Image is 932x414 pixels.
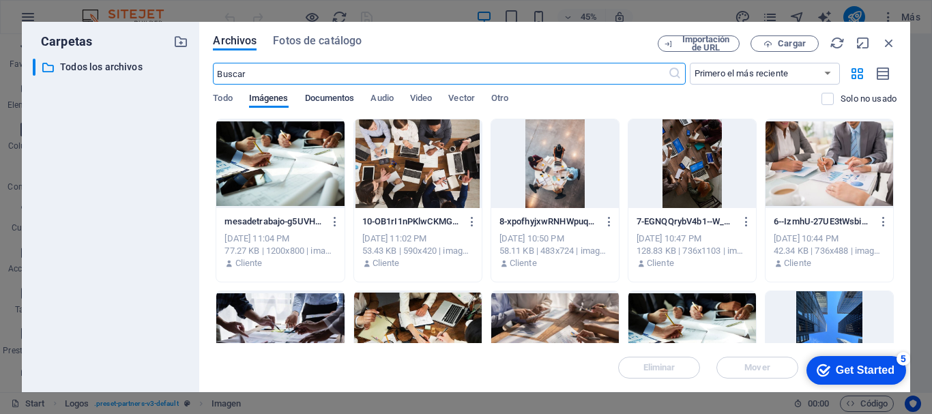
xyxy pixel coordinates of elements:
[60,59,164,75] p: Todos los archivos
[101,3,115,16] div: 5
[647,257,674,269] p: Cliente
[273,33,362,49] span: Fotos de catálogo
[637,245,748,257] div: 128.83 KB | 736x1103 | image/jpeg
[499,233,611,245] div: [DATE] 10:50 PM
[213,63,667,85] input: Buscar
[882,35,897,50] i: Cerrar
[224,233,336,245] div: [DATE] 11:04 PM
[224,216,323,228] p: mesadetrabajo-g5UVHkuAkbQR93XGuUmgZg.jpg
[40,15,99,27] div: Get Started
[224,245,336,257] div: 77.27 KB | 1200x800 | image/jpeg
[830,35,845,50] i: Volver a cargar
[774,216,873,228] p: 6--IzmhU-27UE3tWsbiOwYrw.jpg
[362,245,474,257] div: 53.43 KB | 590x420 | image/jpeg
[173,34,188,49] i: Crear carpeta
[213,33,257,49] span: Archivos
[784,257,811,269] p: Cliente
[678,35,733,52] span: Importación de URL
[774,233,885,245] div: [DATE] 10:44 PM
[410,90,432,109] span: Video
[658,35,740,52] button: Importación de URL
[373,257,400,269] p: Cliente
[362,216,461,228] p: 10-OB1rI1nPKlwCKMGE3EKsDg.jpg
[499,245,611,257] div: 58.11 KB | 483x724 | image/jpeg
[510,257,537,269] p: Cliente
[751,35,819,52] button: Cargar
[33,33,92,50] p: Carpetas
[305,90,355,109] span: Documentos
[778,40,806,48] span: Cargar
[11,7,111,35] div: Get Started 5 items remaining, 0% complete
[841,93,897,105] p: Solo muestra los archivos que no están usándose en el sitio web. Los archivos añadidos durante es...
[637,216,736,228] p: 7-EGNQQrybV4b1--W_bbcR_g.jpg
[362,233,474,245] div: [DATE] 11:02 PM
[448,90,475,109] span: Vector
[637,233,748,245] div: [DATE] 10:47 PM
[33,59,35,76] div: ​
[499,216,598,228] p: 8-xpofhyjxwRNHWpuqQPuDiA.jpg
[249,90,289,109] span: Imágenes
[213,90,232,109] span: Todo
[774,245,885,257] div: 42.34 KB | 736x488 | image/jpeg
[856,35,871,50] i: Minimizar
[235,257,263,269] p: Cliente
[370,90,393,109] span: Audio
[491,90,508,109] span: Otro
